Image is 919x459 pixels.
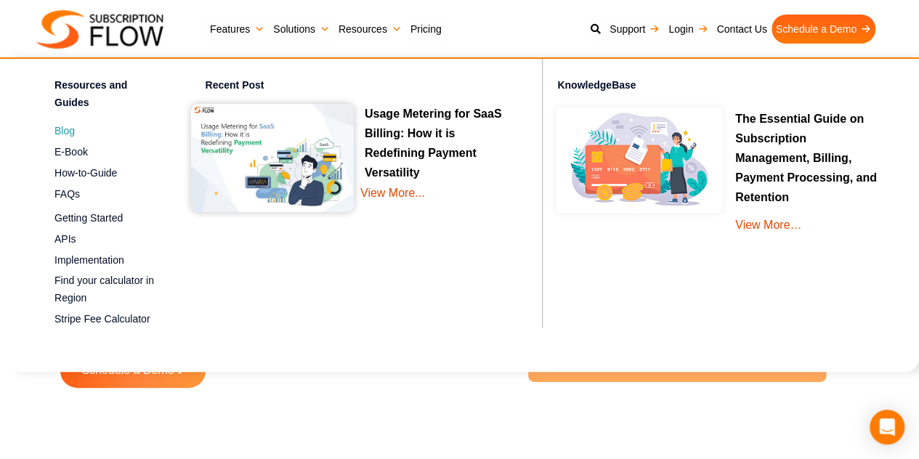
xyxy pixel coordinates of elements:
[54,210,155,227] a: Getting Started
[870,410,904,444] div: Open Intercom Messenger
[557,70,904,102] h4: KnowledgeBase
[54,166,117,181] span: How-to-Guide
[54,211,123,226] span: Getting Started
[365,107,502,184] a: Usage Metering for SaaS Billing: How it is Redefining Payment Versatility
[206,15,269,44] a: Features
[735,109,883,208] p: The Essential Guide on Subscription Management, Billing, Payment Processing, and Retention
[54,122,155,139] a: Blog
[269,15,334,44] a: Solutions
[605,15,664,44] a: Support
[54,77,155,115] h4: Resources and Guides
[54,187,80,202] span: FAQs
[206,77,532,98] h4: Recent Post
[550,102,728,219] img: Online-recurring-Billing-software
[54,143,155,161] a: E-Book
[54,232,76,247] span: APIs
[735,219,801,231] a: View More…
[54,123,75,139] span: Blog
[664,15,712,44] a: Login
[712,15,771,44] a: Contact Us
[54,230,155,248] a: APIs
[36,10,163,49] img: Subscriptionflow
[360,183,517,224] a: View More...
[54,185,155,203] a: FAQs
[191,104,354,213] img: Usage Metering for SaaS Billing: How it is Redefining Payment Versatility
[54,253,124,268] span: Implementation
[334,15,406,44] a: Resources
[54,311,155,328] a: Stripe Fee Calculator
[406,15,446,44] a: Pricing
[54,164,155,182] a: How-to-Guide
[54,145,88,160] span: E-Book
[772,15,875,44] a: Schedule a Demo
[54,251,155,269] a: Implementation
[54,272,155,307] a: Find your calculator in Region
